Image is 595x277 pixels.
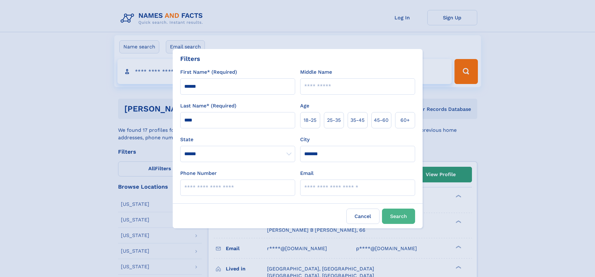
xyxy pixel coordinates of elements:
[327,116,341,124] span: 25‑35
[300,102,309,110] label: Age
[300,136,310,143] label: City
[300,68,332,76] label: Middle Name
[346,209,379,224] label: Cancel
[350,116,364,124] span: 35‑45
[180,136,295,143] label: State
[300,170,314,177] label: Email
[374,116,389,124] span: 45‑60
[180,102,236,110] label: Last Name* (Required)
[400,116,410,124] span: 60+
[180,170,217,177] label: Phone Number
[180,68,237,76] label: First Name* (Required)
[304,116,316,124] span: 18‑25
[180,54,200,63] div: Filters
[382,209,415,224] button: Search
